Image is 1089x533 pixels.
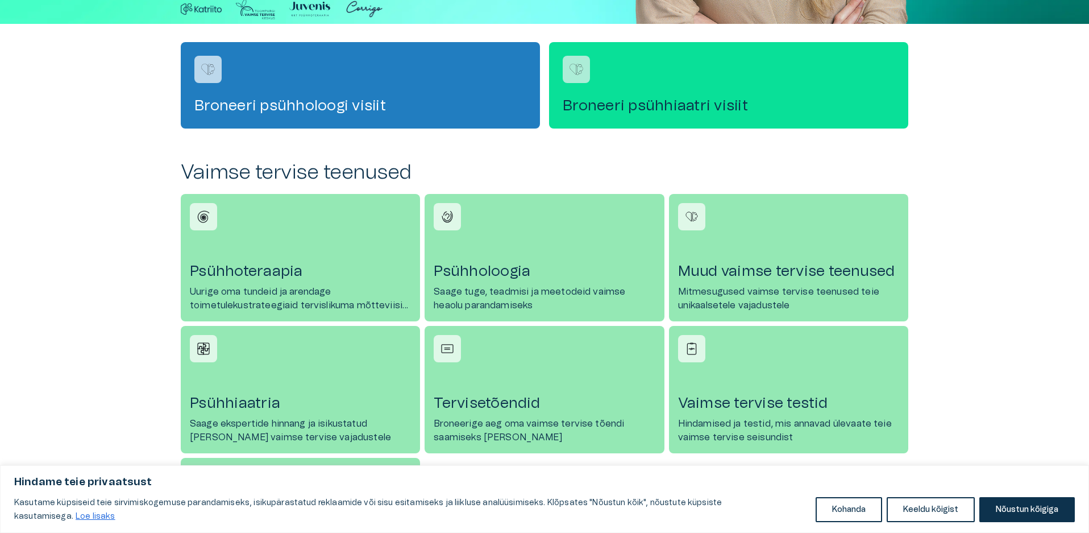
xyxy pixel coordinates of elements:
a: Navigate to service booking [181,42,540,129]
p: Broneerige aeg oma vaimse tervise tõendi saamiseks [PERSON_NAME] [434,417,655,444]
button: Nõustun kõigiga [979,497,1075,522]
p: Hindamised ja testid, mis annavad ülevaate teie vaimse tervise seisundist [678,417,899,444]
button: Kohanda [816,497,882,522]
a: Loe lisaks [75,512,116,521]
p: Saage tuge, teadmisi ja meetodeid vaimse heaolu parandamiseks [434,285,655,312]
img: Psühholoogia icon [439,208,456,225]
h4: Muud vaimse tervise teenused [678,262,899,280]
p: Hindame teie privaatsust [14,476,1075,489]
h4: Vaimse tervise testid [678,394,899,412]
h4: Psühhiaatria [190,394,411,412]
h4: Broneeri psühholoogi visiit [194,97,526,115]
h4: Psühholoogia [434,262,655,280]
img: Tervisetõendid icon [439,340,456,357]
img: Broneeri psühhiaatri visiit logo [568,61,585,78]
h4: Tervisetõendid [434,394,655,412]
p: Kasutame küpsiseid teie sirvimiskogemuse parandamiseks, isikupärastatud reklaamide või sisu esita... [14,496,807,523]
img: Psühhiaatria icon [195,340,212,357]
a: Navigate to service booking [549,42,908,129]
img: Vaimse tervise testid icon [683,340,700,357]
img: Muud vaimse tervise teenused icon [683,208,700,225]
h4: Broneeri psühhiaatri visiit [563,97,895,115]
h2: Vaimse tervise teenused [181,160,908,185]
h4: Psühhoteraapia [190,262,411,280]
img: Psühhoteraapia icon [195,208,212,225]
p: Mitmesugused vaimse tervise teenused teie unikaalsetele vajadustele [678,285,899,312]
p: Uurige oma tundeid ja arendage toimetulekustrateegiaid tervislikuma mõtteviisi saavutamiseks [190,285,411,312]
img: Broneeri psühholoogi visiit logo [199,61,217,78]
button: Keeldu kõigist [887,497,975,522]
p: Saage ekspertide hinnang ja isikustatud [PERSON_NAME] vaimse tervise vajadustele [190,417,411,444]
